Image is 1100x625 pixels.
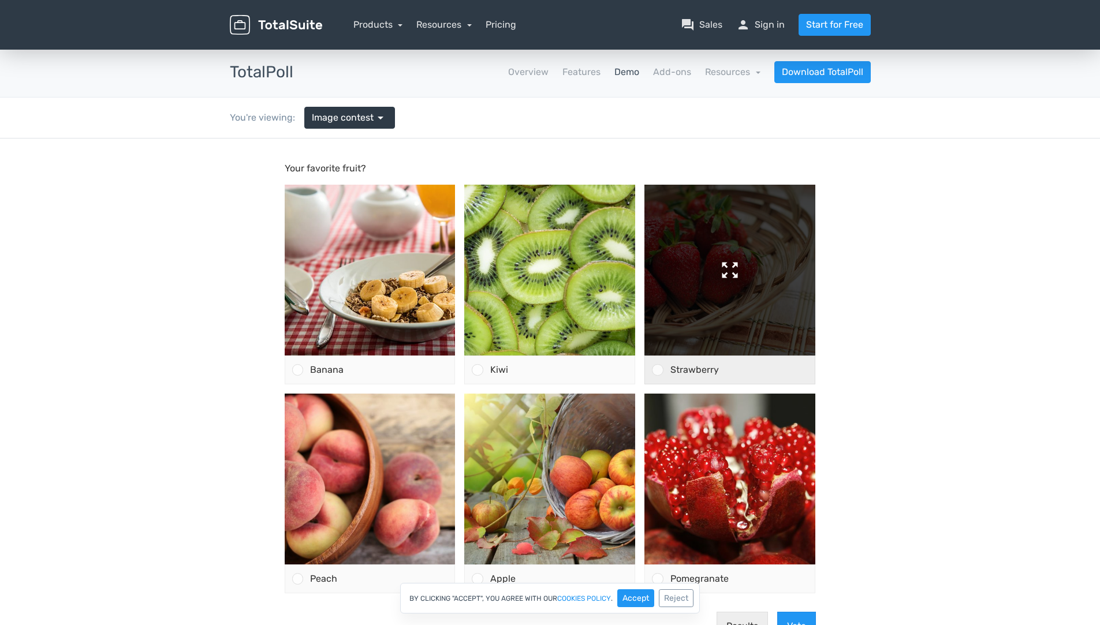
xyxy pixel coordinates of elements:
[490,226,508,237] span: Kiwi
[508,65,549,79] a: Overview
[416,19,472,30] a: Resources
[464,46,635,217] img: fruit-3246127_1920-500x500.jpg
[230,111,304,125] div: You're viewing:
[774,61,871,83] a: Download TotalPoll
[230,15,322,35] img: TotalSuite for WordPress
[486,18,516,32] a: Pricing
[285,255,456,426] img: peach-3314679_1920-500x500.jpg
[490,435,516,446] span: Apple
[614,65,639,79] a: Demo
[464,255,635,426] img: apple-1776744_1920-500x500.jpg
[230,63,293,81] h3: TotalPoll
[644,46,815,217] img: strawberry-1180048_1920-500x500.jpg
[736,18,785,32] a: personSign in
[557,595,611,602] a: cookies policy
[653,65,691,79] a: Add-ons
[617,589,654,607] button: Accept
[310,226,344,237] span: Banana
[353,19,403,30] a: Products
[717,473,768,502] button: Results
[681,18,722,32] a: question_answerSales
[670,226,719,237] span: Strawberry
[644,255,815,426] img: pomegranate-196800_1920-500x500.jpg
[659,589,693,607] button: Reject
[312,111,374,125] span: Image contest
[562,65,601,79] a: Features
[400,583,700,613] div: By clicking "Accept", you agree with our .
[304,107,395,129] a: Image contest arrow_drop_down
[736,18,750,32] span: person
[310,435,337,446] span: Peach
[681,18,695,32] span: question_answer
[285,46,456,217] img: cereal-898073_1920-500x500.jpg
[285,23,816,37] p: Your favorite fruit?
[799,14,871,36] a: Start for Free
[374,111,387,125] span: arrow_drop_down
[705,66,760,77] a: Resources
[670,435,729,446] span: Pomegranate
[777,473,816,502] button: Vote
